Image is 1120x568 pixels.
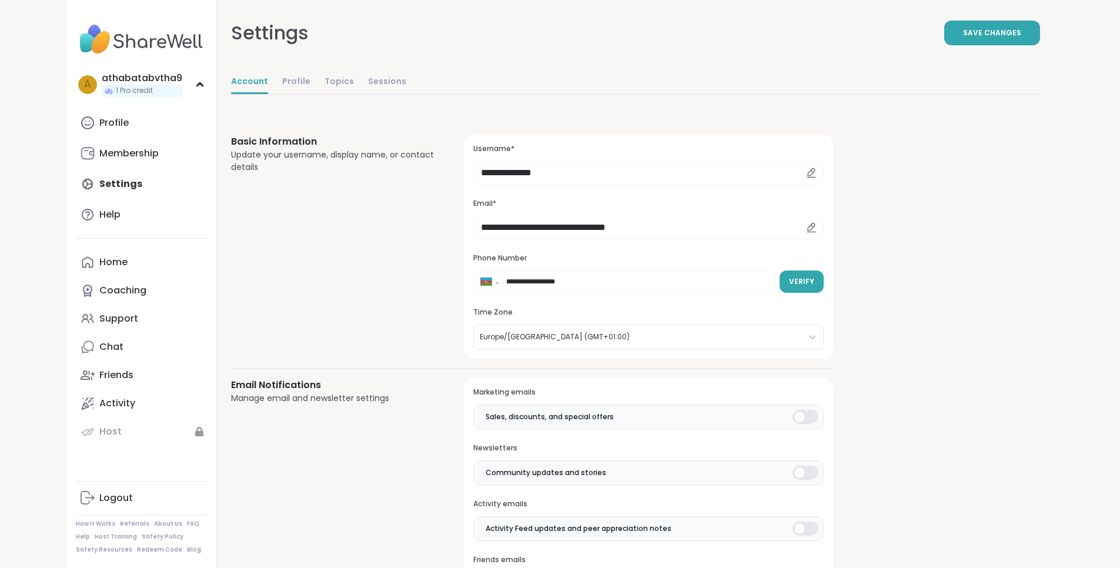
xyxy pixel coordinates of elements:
span: 1 Pro credit [116,86,153,96]
a: Profile [282,71,310,94]
div: Logout [99,492,133,504]
a: Profile [76,109,207,137]
a: Support [76,305,207,333]
h3: Phone Number [473,253,823,263]
div: Chat [99,340,123,353]
div: Activity [99,397,135,410]
a: Host Training [95,533,137,541]
a: Friends [76,361,207,389]
div: Manage email and newsletter settings [231,392,436,405]
h3: Username* [473,144,823,154]
div: Support [99,312,138,325]
span: a [84,77,91,92]
div: Profile [99,116,129,129]
a: About Us [154,520,182,528]
a: Sessions [368,71,406,94]
div: Update your username, display name, or contact details [231,149,436,173]
a: Host [76,417,207,446]
h3: Friends emails [473,555,823,565]
div: Home [99,256,128,269]
a: How It Works [76,520,115,528]
a: Activity [76,389,207,417]
span: Sales, discounts, and special offers [486,412,614,422]
h3: Basic Information [231,135,436,149]
a: Topics [325,71,354,94]
span: Community updates and stories [486,467,606,478]
h3: Email Notifications [231,378,436,392]
img: ShareWell Nav Logo [76,19,207,60]
div: Friends [99,369,133,382]
h3: Time Zone [473,308,823,318]
span: Verify [789,276,814,287]
button: Save Changes [944,21,1040,45]
a: Home [76,248,207,276]
a: Help [76,201,207,229]
a: Safety Policy [142,533,183,541]
div: Settings [231,19,309,47]
span: Save Changes [963,28,1021,38]
h3: Marketing emails [473,387,823,397]
a: FAQ [187,520,199,528]
div: Host [99,425,122,438]
a: Redeem Code [137,546,182,554]
a: Help [76,533,90,541]
h3: Activity emails [473,499,823,509]
a: Chat [76,333,207,361]
div: Help [99,208,121,221]
a: Membership [76,139,207,168]
h3: Email* [473,199,823,209]
a: Coaching [76,276,207,305]
a: Blog [187,546,201,554]
a: Account [231,71,268,94]
div: athabatabvtha9 [102,72,182,85]
button: Verify [780,270,824,293]
a: Safety Resources [76,546,132,554]
div: Coaching [99,284,146,297]
span: Activity Feed updates and peer appreciation notes [486,523,671,534]
a: Logout [76,484,207,512]
a: Referrals [120,520,149,528]
h3: Newsletters [473,443,823,453]
div: Membership [99,147,159,160]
